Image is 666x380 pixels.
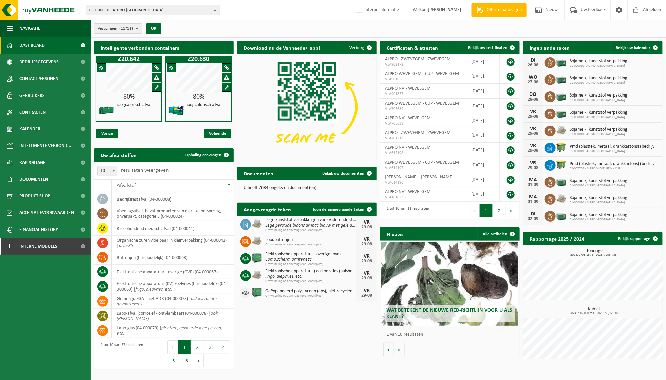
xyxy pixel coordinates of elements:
[135,287,172,292] i: frigo, diepvries, etc.
[610,41,662,54] a: Bekijk uw kalender
[19,121,40,137] span: Kalender
[191,340,204,354] button: 2
[570,184,627,188] span: 01-000010 - ALPRO [GEOGRAPHIC_DATA]
[570,98,627,102] span: 01-000010 - ALPRO [GEOGRAPHIC_DATA]
[115,103,151,107] h4: hoogcalorisch afval
[117,296,217,307] i: bidons zonder gevaartekens
[428,7,461,12] strong: [PERSON_NAME]
[307,203,376,216] a: Toon de aangevraagde taken
[178,340,191,354] button: 1
[385,101,459,106] span: ALPRO WEVELGEM - CUP - WEVELGEM
[121,168,169,173] label: resultaten weergeven
[385,189,431,194] span: ALPRO NV - WEVELGEM
[526,58,540,63] div: DI
[523,232,591,245] h2: Rapportage 2025 / 2024
[360,254,373,259] div: VR
[556,176,567,187] img: PB-LB-0680-HPE-GN-01
[385,71,459,76] span: ALPRO WEVELGEM - CUP - WEVELGEM
[360,237,373,242] div: VR
[96,129,118,138] span: Vorige
[556,125,567,136] img: LP-PA-00000-WDN-11
[613,232,662,245] a: Bekijk rapportage
[117,183,136,188] span: Afvalstof
[385,57,451,62] span: ALPRO - ZWEVEGEM - ZWEVEGEM
[360,225,373,230] div: 29-08
[265,223,357,228] i: Lege peroxide bidons ampac blauw met gele dop
[385,77,461,82] span: VLA901858
[466,128,499,143] td: [DATE]
[86,5,220,15] button: 01-000010 - ALPRO [GEOGRAPHIC_DATA]
[387,332,516,337] p: 1 van 10 resultaten
[146,23,161,34] button: OK
[526,194,540,200] div: MA
[344,41,376,54] button: Verberg
[19,188,50,204] span: Product Shop
[265,252,356,257] span: Elektronische apparatuur - overige (ove)
[265,262,356,266] span: Omwisseling op aanvraag (excl. voorrijkost)
[570,127,627,132] span: Sojamelk, kunststof verpakking
[119,243,133,248] i: divos35
[526,249,663,257] h3: Tonnage
[19,154,45,171] span: Rapportage
[556,56,567,68] img: PB-LB-0680-HPE-GN-01
[112,221,234,236] td: risicohoudend medisch afval (04-000041)
[556,210,567,221] img: PB-LB-0680-HPE-GN-01
[570,218,627,222] span: 01-000010 - ALPRO [GEOGRAPHIC_DATA]
[570,161,659,167] span: Pmd (plastiek, metaal, drankkartons) (bedrijven)
[112,250,234,265] td: batterijen (huishoudelijk) (04-000063)
[394,343,405,356] button: Volgende
[526,80,540,85] div: 27-08
[570,201,627,205] span: 01-000010 - ALPRO [GEOGRAPHIC_DATA]
[466,143,499,157] td: [DATE]
[312,207,364,212] span: Toon de aangevraagde taken
[471,3,527,17] a: Offerte aanvragen
[112,309,234,323] td: labo-afval (corrosief - ontvlambaar) (04-000078) |
[570,64,627,68] span: 01-000010 - ALPRO [GEOGRAPHIC_DATA]
[526,148,540,153] div: 29-08
[19,221,58,238] span: Financial History
[217,340,230,354] button: 4
[526,183,540,187] div: 01-09
[385,86,431,91] span: ALPRO NV - WEVELGEM
[360,276,373,281] div: 29-08
[526,126,540,131] div: VR
[119,26,133,31] count: (11/11)
[185,103,221,107] h4: hoogcalorisch afval
[386,308,512,319] span: Wat betekent de nieuwe RED-richtlijn voor u als klant?
[570,167,659,171] span: 02-007706 - ALPRO WEVELGEM - CUP
[485,7,523,13] span: Offerte aanvragen
[616,46,650,50] span: Bekijk uw kalender
[355,5,399,15] label: Interne informatie
[556,142,567,153] img: WB-1100-HPE-GN-50
[466,187,499,202] td: [DATE]
[385,160,459,165] span: ALPRO WEVELGEM - CUP - WEVELGEM
[244,186,370,190] p: U heeft 7634 ongelezen document(en).
[349,46,364,50] span: Verberg
[380,41,445,54] h2: Certificaten & attesten
[556,108,567,119] img: PB-LB-0680-HPE-GN-01
[463,41,519,54] a: Bekijk uw certificaten
[19,37,45,54] span: Dashboard
[570,115,627,119] span: 01-000010 - ALPRO [GEOGRAPHIC_DATA]
[526,160,540,166] div: VR
[237,203,298,216] h2: Aangevraagde taken
[265,289,356,294] span: Geëxpandeerd polystyreen (eps), niet recycleerbaar
[167,354,180,367] button: 5
[237,41,327,54] h2: Download nu de Vanheede+ app!
[570,76,627,81] span: Sojamelk, kunststof verpakking
[469,204,480,217] button: Previous
[466,172,499,187] td: [DATE]
[556,90,567,102] img: PB-LB-0680-HPE-GN-01
[204,340,217,354] button: 3
[97,340,143,368] div: 1 tot 10 van 57 resultaten
[19,70,58,87] span: Contactpersonen
[523,41,576,54] h2: Ingeplande taken
[317,167,376,180] a: Bekijk uw documenten
[98,166,117,176] span: 10
[112,323,234,338] td: labo-glas (04-000079) |
[265,269,356,274] span: Elektronische apparatuur (kv) koelvries (huishoudelijk)
[383,343,394,356] button: Vorige
[112,265,234,279] td: elektronische apparatuur - overige (OVE) (04-000067)
[466,113,499,128] td: [DATE]
[385,195,461,200] span: VLA1810233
